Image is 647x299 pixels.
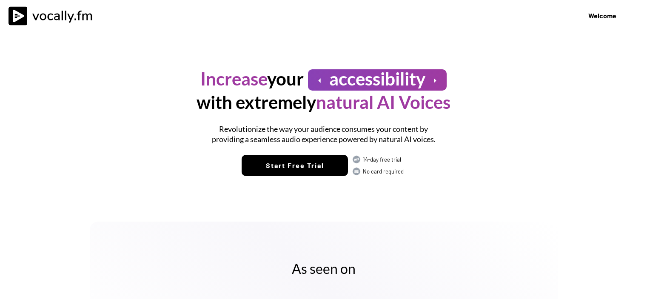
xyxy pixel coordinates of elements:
h1: your [200,67,304,91]
div: Welcome [588,11,616,21]
button: Start Free Trial [242,155,348,176]
div: 14-day free trial [363,156,405,163]
font: Increase [200,68,267,89]
font: natural AI Voices [316,91,450,113]
button: arrow_left [314,75,325,86]
img: vocally%20logo.svg [9,6,98,26]
div: No card required [363,168,405,175]
button: arrow_right [430,75,440,86]
h1: accessibility [329,67,425,91]
img: yH5BAEAAAAALAAAAAABAAEAAAIBRAA7 [621,7,638,25]
h1: with extremely [197,91,450,114]
img: FREE.svg [352,155,361,164]
h2: As seen on [117,260,530,278]
h1: Revolutionize the way your audience consumes your content by providing a seamless audio experienc... [207,124,441,144]
img: CARD.svg [352,167,361,176]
